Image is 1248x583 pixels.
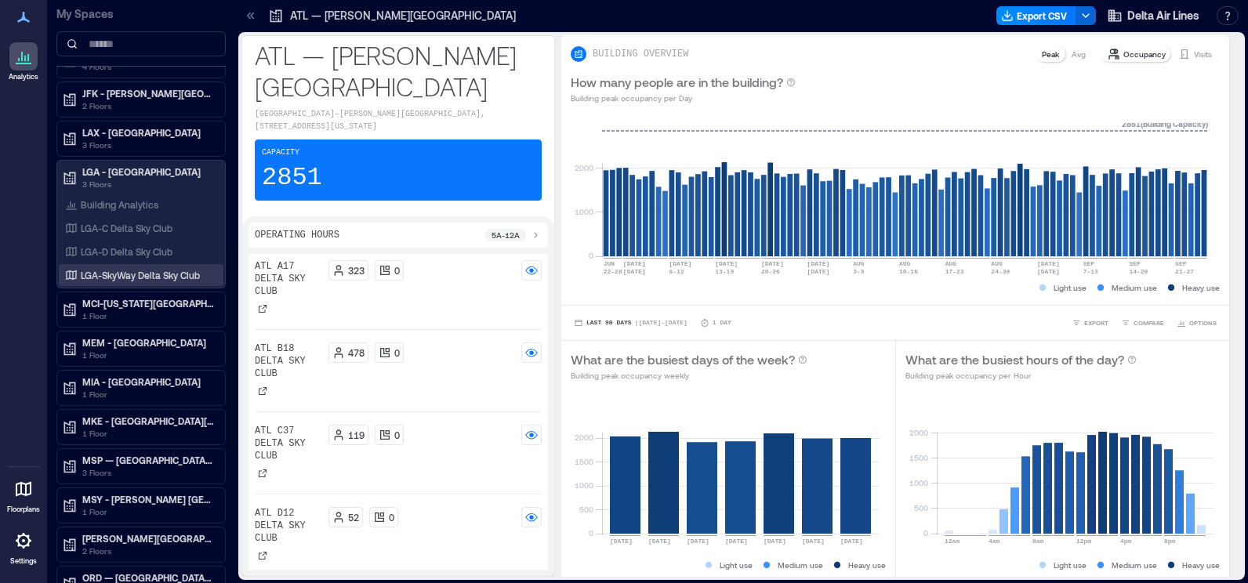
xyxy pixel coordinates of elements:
[82,297,214,310] p: MCI-[US_STATE][GEOGRAPHIC_DATA]
[715,260,738,267] text: [DATE]
[9,72,38,81] p: Analytics
[909,428,927,437] tspan: 2000
[913,503,927,512] tspan: 500
[571,350,795,369] p: What are the busiest days of the week?
[571,92,796,104] p: Building peak occupancy per Day
[1129,260,1141,267] text: SEP
[840,538,863,545] text: [DATE]
[575,163,593,172] tspan: 2000
[853,260,865,267] text: AUG
[905,369,1137,382] p: Building peak occupancy per Hour
[82,349,214,361] p: 1 Floor
[7,505,40,514] p: Floorplans
[1182,281,1220,294] p: Heavy use
[255,425,322,462] p: ATL C37 Delta Sky Club
[991,260,1003,267] text: AUG
[687,538,709,545] text: [DATE]
[989,538,1000,545] text: 4am
[348,264,365,277] p: 323
[255,39,542,102] p: ATL — [PERSON_NAME][GEOGRAPHIC_DATA]
[1032,538,1044,545] text: 8am
[82,126,214,139] p: LAX - [GEOGRAPHIC_DATA]
[255,260,322,298] p: ATL A17 Delta Sky Club
[571,315,691,331] button: Last 90 Days |[DATE]-[DATE]
[82,415,214,427] p: MKE - [GEOGRAPHIC_DATA][PERSON_NAME]
[1120,538,1132,545] text: 4pm
[348,511,359,523] p: 52
[1134,318,1164,328] span: COMPARE
[389,511,394,523] p: 0
[82,388,214,400] p: 1 Floor
[82,427,214,440] p: 1 Floor
[853,268,865,275] text: 3-9
[82,139,214,151] p: 3 Floors
[82,466,214,479] p: 3 Floors
[945,260,957,267] text: AUG
[5,522,42,570] a: Settings
[807,268,830,275] text: [DATE]
[1127,8,1199,24] span: Delta Air Lines
[996,6,1076,25] button: Export CSV
[82,505,214,518] p: 1 Floor
[1164,538,1176,545] text: 8pm
[394,346,400,359] p: 0
[1118,315,1167,331] button: COMPARE
[82,545,214,557] p: 2 Floors
[1076,538,1091,545] text: 12pm
[82,178,214,190] p: 3 Floors
[575,433,593,442] tspan: 2000
[575,457,593,466] tspan: 1500
[715,268,734,275] text: 13-19
[1175,260,1187,267] text: SEP
[909,453,927,462] tspan: 1500
[81,222,172,234] p: LGA-C Delta Sky Club
[1083,260,1095,267] text: SEP
[610,538,633,545] text: [DATE]
[1182,559,1220,571] p: Heavy use
[1054,559,1087,571] p: Light use
[923,528,927,538] tspan: 0
[579,505,593,514] tspan: 500
[290,8,516,24] p: ATL — [PERSON_NAME][GEOGRAPHIC_DATA]
[1123,48,1166,60] p: Occupancy
[807,260,830,267] text: [DATE]
[1129,268,1148,275] text: 14-20
[1112,281,1157,294] p: Medium use
[575,207,593,216] tspan: 1000
[82,60,214,73] p: 4 Floors
[589,528,593,538] tspan: 0
[761,268,780,275] text: 20-26
[82,336,214,349] p: MEM - [GEOGRAPHIC_DATA]
[604,260,615,267] text: JUN
[778,559,823,571] p: Medium use
[669,260,692,267] text: [DATE]
[81,245,172,258] p: LGA-D Delta Sky Club
[945,268,964,275] text: 17-23
[1194,48,1212,60] p: Visits
[945,538,960,545] text: 12am
[82,87,214,100] p: JFK - [PERSON_NAME][GEOGRAPHIC_DATA]: Delta Sky Clubs
[764,538,786,545] text: [DATE]
[669,268,684,275] text: 6-12
[909,478,927,487] tspan: 1000
[492,229,520,241] p: 5a - 12a
[82,310,214,322] p: 1 Floor
[623,260,646,267] text: [DATE]
[648,538,671,545] text: [DATE]
[802,538,825,545] text: [DATE]
[2,470,45,519] a: Floorplans
[571,369,807,382] p: Building peak occupancy weekly
[82,454,214,466] p: MSP — [GEOGRAPHIC_DATA]−[GEOGRAPHIC_DATA][PERSON_NAME]
[394,429,400,441] p: 0
[1174,315,1220,331] button: OPTIONS
[82,375,214,388] p: MIA - [GEOGRAPHIC_DATA]
[82,100,214,112] p: 2 Floors
[82,165,214,178] p: LGA - [GEOGRAPHIC_DATA]
[1068,315,1112,331] button: EXPORT
[623,268,646,275] text: [DATE]
[1054,281,1087,294] p: Light use
[255,507,322,545] p: ATL D12 Delta Sky Club
[713,318,731,328] p: 1 Day
[1042,48,1059,60] p: Peak
[348,346,365,359] p: 478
